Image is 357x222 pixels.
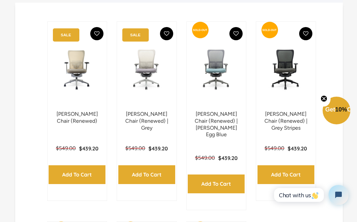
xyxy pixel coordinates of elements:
text: SALE [130,33,140,37]
a: Zody Chair (Renewed) | Robin Egg Blue - chairorama Zody Chair (Renewed) | Robin Egg Blue - chairo... [193,28,240,111]
a: [PERSON_NAME] Chair (Renewed) | [PERSON_NAME] Egg Blue [195,111,238,138]
span: $439.20 [218,155,238,161]
button: Add To Wishlist [299,27,312,40]
text: SALE [60,33,71,37]
span: $549.00 [125,145,145,151]
input: Add to Cart [118,165,175,184]
a: [PERSON_NAME] Chair (Renewed) | Grey [125,111,168,131]
span: $549.00 [195,155,215,161]
button: Add To Wishlist [229,27,243,40]
button: Add To Wishlist [90,27,103,40]
span: $549.00 [264,145,284,151]
img: Zody Chair (Renewed) - chairorama [54,28,100,111]
span: $549.00 [56,145,76,151]
img: Zody Chair (Renewed) | Grey - chairorama [124,28,170,111]
a: Zody Chair (Renewed) | Grey Stripes - chairorama Zody Chair (Renewed) | Grey Stripes - chairorama [263,28,309,111]
button: Add To Wishlist [160,27,173,40]
input: Add to Cart [49,165,105,184]
text: SOLD-OUT [262,28,277,31]
iframe: Tidio Chat [267,179,354,210]
span: $439.20 [79,145,99,152]
input: Add to Cart [258,165,314,184]
a: Zody Chair (Renewed) - chairorama Zody Chair (Renewed) - chairorama [54,28,100,111]
img: Zody Chair (Renewed) | Robin Egg Blue - chairorama [193,28,240,111]
a: [PERSON_NAME] Chair (Renewed) [57,111,98,124]
div: Get10%OffClose teaser [323,97,350,125]
span: $439.20 [288,145,307,152]
a: Zody Chair (Renewed) | Grey - chairorama Zody Chair (Renewed) | Grey - chairorama [124,28,170,111]
text: SOLD-OUT [193,28,207,31]
span: $439.20 [148,145,168,152]
img: Zody Chair (Renewed) | Grey Stripes - chairorama [263,28,309,111]
span: 10% [335,106,347,113]
input: Add to Cart [188,174,245,193]
span: Get Off [325,106,356,113]
a: [PERSON_NAME] Chair (Renewed) | Grey Stripes [264,111,307,131]
button: Close teaser [317,91,331,107]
